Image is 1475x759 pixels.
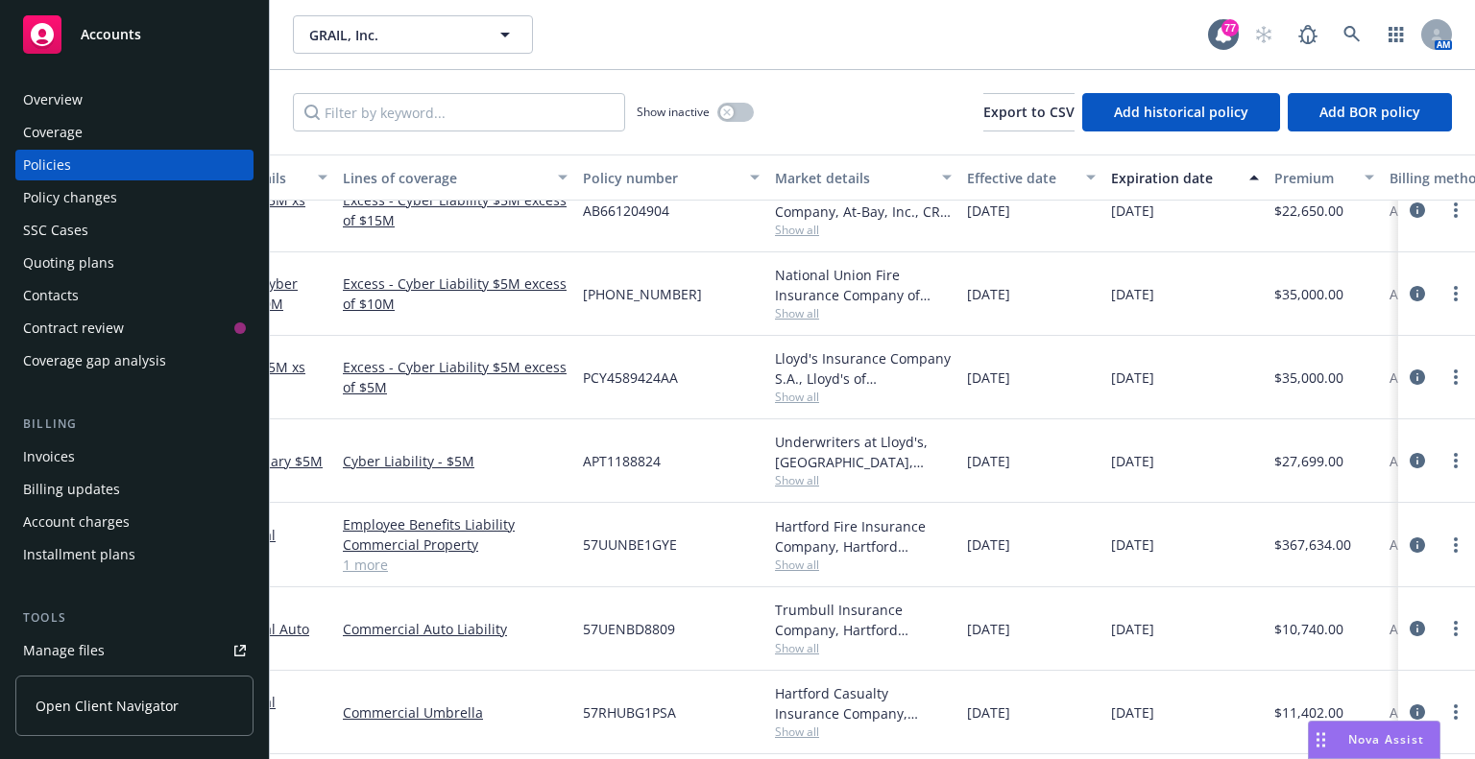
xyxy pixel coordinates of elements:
a: Commercial Property [343,534,568,555]
span: $35,000.00 [1274,368,1343,388]
span: [DATE] [1111,451,1154,471]
a: Report a Bug [1289,15,1327,54]
span: $367,634.00 [1274,534,1351,555]
span: APT1188824 [583,451,661,471]
span: Add BOR policy [1319,103,1420,121]
a: circleInformation [1406,449,1429,472]
div: Coverage [23,117,83,148]
span: Show all [775,557,952,573]
span: Show all [775,389,952,405]
button: Effective date [959,154,1103,201]
a: Overview [15,84,254,115]
span: $11,402.00 [1274,702,1343,723]
a: more [1444,282,1467,305]
span: [DATE] [967,201,1010,221]
div: Underwriters at Lloyd's, [GEOGRAPHIC_DATA], [PERSON_NAME] of London, CRC Group [775,432,952,472]
div: Hartford Fire Insurance Company, Hartford Insurance Group [775,516,952,557]
div: Expiration date [1111,168,1238,188]
span: [DATE] [1111,201,1154,221]
button: GRAIL, Inc. [293,15,533,54]
a: Quoting plans [15,248,254,278]
button: Premium [1267,154,1382,201]
div: National Union Fire Insurance Company of [GEOGRAPHIC_DATA], [GEOGRAPHIC_DATA], AIG [775,265,952,305]
span: 57UENBD8809 [583,619,675,639]
span: $22,650.00 [1274,201,1343,221]
span: Show all [775,305,952,321]
a: 1 more [343,555,568,575]
div: Billing updates [23,474,120,505]
a: Commercial Auto Liability [343,619,568,639]
a: Contacts [15,280,254,311]
a: Policies [15,150,254,180]
button: Nova Assist [1308,721,1440,759]
a: more [1444,366,1467,389]
span: Show inactive [637,104,710,120]
div: SSC Cases [23,215,88,246]
button: Export to CSV [983,93,1075,131]
a: Manage files [15,635,254,666]
span: AB661204904 [583,201,669,221]
div: Drag to move [1309,722,1333,758]
a: Employee Benefits Liability [343,514,568,534]
span: - Primary $5M [236,452,323,470]
a: Excess - Cyber Liability $5M excess of $15M [343,190,568,230]
a: more [1444,534,1467,557]
button: Lines of coverage [335,154,575,201]
a: more [1444,199,1467,222]
a: circleInformation [1406,617,1429,640]
span: Open Client Navigator [36,696,179,716]
div: Contacts [23,280,79,311]
button: Add historical policy [1082,93,1280,131]
div: 77 [1221,19,1239,36]
div: Tools [15,608,254,628]
span: [DATE] [967,451,1010,471]
a: Switch app [1377,15,1415,54]
span: Show all [775,723,952,740]
a: Coverage [15,117,254,148]
a: more [1444,449,1467,472]
div: Effective date [967,168,1075,188]
div: Trumbull Insurance Company, Hartford Insurance Group [775,600,952,640]
div: Policies [23,150,71,180]
span: Show all [775,640,952,656]
div: Manage files [23,635,105,666]
span: [DATE] [1111,368,1154,388]
a: Invoices [15,441,254,472]
span: [DATE] [967,702,1010,723]
span: [DATE] [967,619,1010,639]
a: circleInformation [1406,700,1429,723]
a: Cyber Liability - $5M [343,451,568,471]
button: Add BOR policy [1288,93,1452,131]
a: Contract review [15,313,254,344]
a: Accounts [15,8,254,61]
div: Contract review [23,313,124,344]
a: more [1444,617,1467,640]
div: Coverage gap analysis [23,345,166,376]
span: $35,000.00 [1274,284,1343,304]
div: Market details [775,168,931,188]
a: Billing updates [15,474,254,505]
span: 57UUNBE1GYE [583,534,677,555]
span: Accounts [81,27,141,42]
span: [PHONE_NUMBER] [583,284,702,304]
span: Export to CSV [983,103,1075,121]
a: circleInformation [1406,199,1429,222]
a: Account charges [15,507,254,537]
span: Show all [775,472,952,488]
a: Installment plans [15,539,254,570]
div: Policy changes [23,182,117,213]
div: Policy number [583,168,738,188]
span: 57RHUBG1PSA [583,702,676,723]
div: Hartford Casualty Insurance Company, Hartford Insurance Group [775,683,952,723]
span: [DATE] [967,534,1010,555]
div: Lloyd's Insurance Company S.A., Lloyd's of [GEOGRAPHIC_DATA], Mosaic Americas Insurance Services LLC [775,348,952,389]
a: Policy changes [15,182,254,213]
button: Policy number [575,154,767,201]
input: Filter by keyword... [293,93,625,131]
a: Coverage gap analysis [15,345,254,376]
span: [DATE] [1111,534,1154,555]
div: Invoices [23,441,75,472]
div: At-Bay Specialty Insurance Company, At-Bay, Inc., CRC Group [775,181,952,222]
span: [DATE] [967,284,1010,304]
a: SSC Cases [15,215,254,246]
